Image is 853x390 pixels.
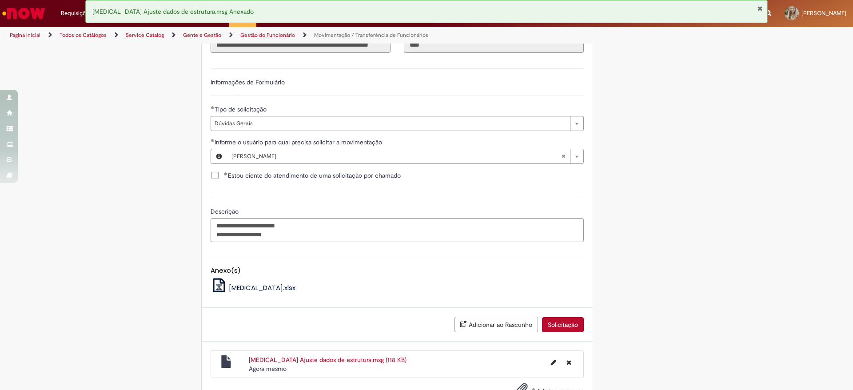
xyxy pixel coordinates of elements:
button: Adicionar ao Rascunho [454,317,538,332]
span: Dúvidas Gerais [215,116,566,131]
ul: Trilhas de página [7,27,562,44]
a: [MEDICAL_DATA] Ajuste dados de estrutura.msg (118 KB) [249,356,407,364]
img: ServiceNow [1,4,47,22]
span: Tipo de solicitação [215,105,268,113]
span: [MEDICAL_DATA] Ajuste dados de estrutura.msg Anexado [92,8,254,16]
span: [MEDICAL_DATA].xlsx [229,283,295,292]
a: Movimentação / Transferência de Funcionários [314,32,428,39]
input: Título [211,38,391,53]
a: Service Catalog [126,32,164,39]
a: Gente e Gestão [183,32,221,39]
a: [MEDICAL_DATA].xlsx [211,283,296,292]
input: Código da Unidade [404,38,584,53]
a: Gestão do Funcionário [240,32,295,39]
button: Solicitação [542,317,584,332]
label: Informações de Formulário [211,78,285,86]
button: Editar nome de arquivo Change Job Ajuste dados de estrutura.msg [546,355,562,370]
span: Obrigatório Preenchido [211,106,215,109]
button: Fechar Notificação [757,5,763,12]
time: 29/09/2025 07:10:08 [249,365,287,373]
span: [PERSON_NAME] [801,9,846,17]
abbr: Limpar campo informe o usuário para qual precisa solicitar a movimentação [557,149,570,163]
span: Necessários - informe o usuário para qual precisa solicitar a movimentação [215,138,384,146]
span: Descrição [211,207,240,215]
a: [PERSON_NAME]Limpar campo informe o usuário para qual precisa solicitar a movimentação [227,149,583,163]
button: Excluir Change Job Ajuste dados de estrutura.msg [561,355,577,370]
h5: Anexo(s) [211,267,584,275]
span: [PERSON_NAME] [231,149,561,163]
a: Todos os Catálogos [60,32,107,39]
span: Obrigatório Preenchido [224,172,228,175]
button: informe o usuário para qual precisa solicitar a movimentação, Visualizar este registro Michelle B... [211,149,227,163]
span: Requisições [61,9,92,18]
span: Agora mesmo [249,365,287,373]
a: Página inicial [10,32,40,39]
span: Obrigatório Preenchido [211,139,215,142]
textarea: Descrição [211,218,584,242]
span: Estou ciente do atendimento de uma solicitação por chamado [224,171,401,180]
